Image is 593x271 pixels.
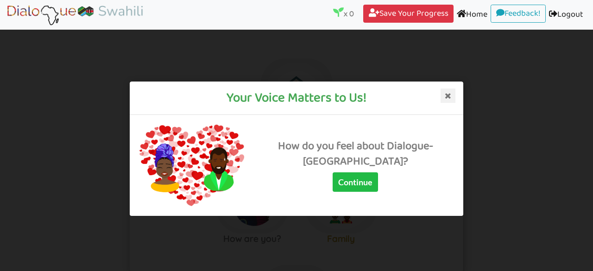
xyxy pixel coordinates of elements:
[546,5,587,25] a: Logout
[333,7,354,20] p: x 0
[130,82,463,115] div: Your Voice Matters to Us!
[333,172,378,192] button: Continue
[454,5,491,25] a: Home
[363,5,454,23] a: Save Your Progress
[491,5,546,23] a: Feedback!
[257,139,454,170] div: How do you feel about Dialogue-[GEOGRAPHIC_DATA]?
[139,125,244,206] img: blog-how-to-say-i-love-you-in-twi.png
[6,3,145,26] img: Brand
